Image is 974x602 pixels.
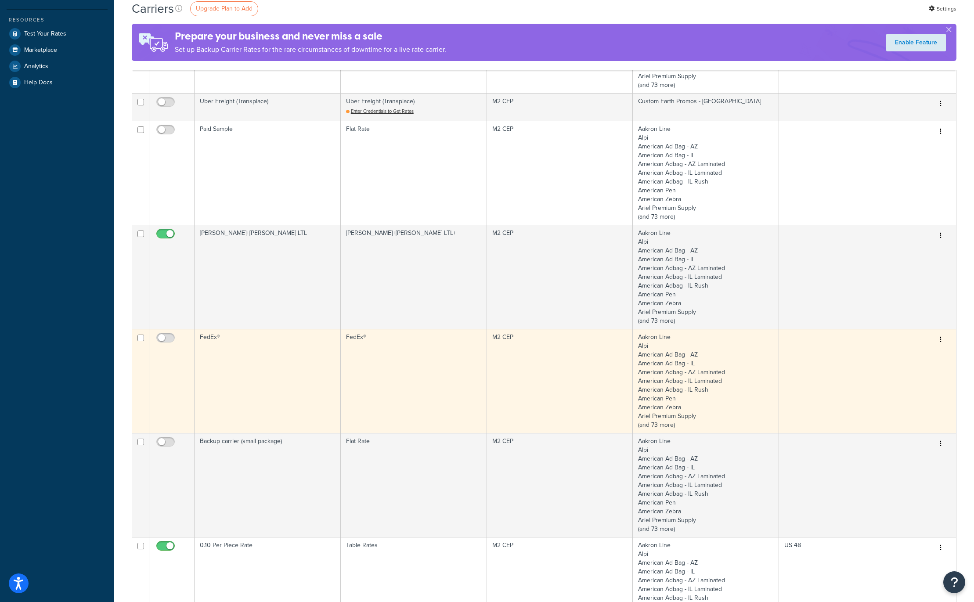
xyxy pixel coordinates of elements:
span: Analytics [24,63,48,70]
td: M2 CEP [487,121,633,225]
a: Analytics [7,58,108,74]
td: M2 CEP [487,225,633,329]
td: Uber Freight (Transplace) [195,93,341,121]
a: Test Your Rates [7,26,108,42]
button: Open Resource Center [943,571,965,593]
td: Aakron Line Alpi American Ad Bag - AZ American Ad Bag - IL American Adbag - AZ Laminated American... [633,329,779,433]
a: Settings [929,3,956,15]
img: ad-rules-rateshop-fe6ec290ccb7230408bd80ed9643f0289d75e0ffd9eb532fc0e269fcd187b520.png [132,24,175,61]
a: Help Docs [7,75,108,90]
a: Enter Credentials to Get Rates [346,108,414,115]
td: Flat Rate [341,433,487,537]
a: Upgrade Plan to Add [190,1,258,16]
span: Enter Credentials to Get Rates [351,108,414,115]
td: Paid Sample [195,121,341,225]
h4: Prepare your business and never miss a sale [175,29,446,43]
td: M2 CEP [487,433,633,537]
a: Enable Feature [886,34,946,51]
td: [PERSON_NAME]+[PERSON_NAME] LTL+ [341,225,487,329]
span: Help Docs [24,79,53,87]
td: FedEx® [341,329,487,433]
td: Flat Rate [341,121,487,225]
td: Aakron Line Alpi American Ad Bag - AZ American Ad Bag - IL American Adbag - AZ Laminated American... [633,433,779,537]
div: Resources [7,16,108,24]
td: Aakron Line Alpi American Ad Bag - AZ American Ad Bag - IL American Adbag - AZ Laminated American... [633,225,779,329]
span: Upgrade Plan to Add [196,4,253,13]
td: [PERSON_NAME]+[PERSON_NAME] LTL+ [195,225,341,329]
td: Custom Earth Promos - [GEOGRAPHIC_DATA] [633,93,779,121]
td: M2 CEP [487,93,633,121]
span: Marketplace [24,47,57,54]
td: M2 CEP [487,329,633,433]
span: Test Your Rates [24,30,66,38]
td: Aakron Line Alpi American Ad Bag - AZ American Ad Bag - IL American Adbag - AZ Laminated American... [633,121,779,225]
td: Backup carrier (small package) [195,433,341,537]
a: Marketplace [7,42,108,58]
td: FedEx® [195,329,341,433]
td: Uber Freight (Transplace) [341,93,487,121]
p: Set up Backup Carrier Rates for the rare circumstances of downtime for a live rate carrier. [175,43,446,56]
